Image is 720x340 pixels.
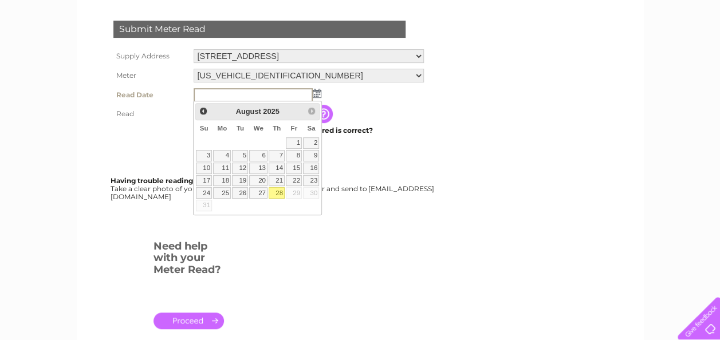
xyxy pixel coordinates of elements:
[154,238,224,282] h3: Need help with your Meter Read?
[313,89,321,98] img: ...
[269,175,285,187] a: 21
[213,175,231,187] a: 18
[213,163,231,174] a: 11
[249,163,267,174] a: 13
[111,66,191,85] th: Meter
[25,30,84,65] img: logo.png
[232,187,248,199] a: 26
[232,150,248,161] a: 5
[191,123,427,138] td: Are you sure the read you have entered is correct?
[269,187,285,199] a: 28
[249,150,267,161] a: 6
[269,150,285,161] a: 7
[236,107,261,116] span: August
[249,187,267,199] a: 27
[620,49,637,57] a: Blog
[307,125,315,132] span: Saturday
[303,137,319,149] a: 2
[547,49,572,57] a: Energy
[111,176,239,185] b: Having trouble reading your meter?
[303,163,319,174] a: 16
[273,125,281,132] span: Thursday
[314,105,335,123] input: Information
[217,125,227,132] span: Monday
[111,85,191,105] th: Read Date
[286,137,302,149] a: 1
[196,150,212,161] a: 3
[113,21,406,38] div: Submit Meter Read
[213,187,231,199] a: 25
[196,163,212,174] a: 10
[269,163,285,174] a: 14
[303,150,319,161] a: 9
[200,125,208,132] span: Sunday
[263,107,279,116] span: 2025
[213,150,231,161] a: 4
[196,175,212,187] a: 17
[111,46,191,66] th: Supply Address
[199,106,208,116] span: Prev
[232,175,248,187] a: 19
[504,6,583,20] a: 0333 014 3131
[111,177,436,200] div: Take a clear photo of your readings, tell us which supply it's for and send to [EMAIL_ADDRESS][DO...
[237,125,244,132] span: Tuesday
[682,49,709,57] a: Log out
[249,175,267,187] a: 20
[254,125,263,132] span: Wednesday
[303,175,319,187] a: 23
[579,49,613,57] a: Telecoms
[290,125,297,132] span: Friday
[232,163,248,174] a: 12
[90,6,631,56] div: Clear Business is a trading name of Verastar Limited (registered in [GEOGRAPHIC_DATA] No. 3667643...
[286,175,302,187] a: 22
[286,163,302,174] a: 15
[154,313,224,329] a: .
[197,105,210,118] a: Prev
[644,49,672,57] a: Contact
[196,187,212,199] a: 24
[286,150,302,161] a: 8
[111,105,191,123] th: Read
[518,49,540,57] a: Water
